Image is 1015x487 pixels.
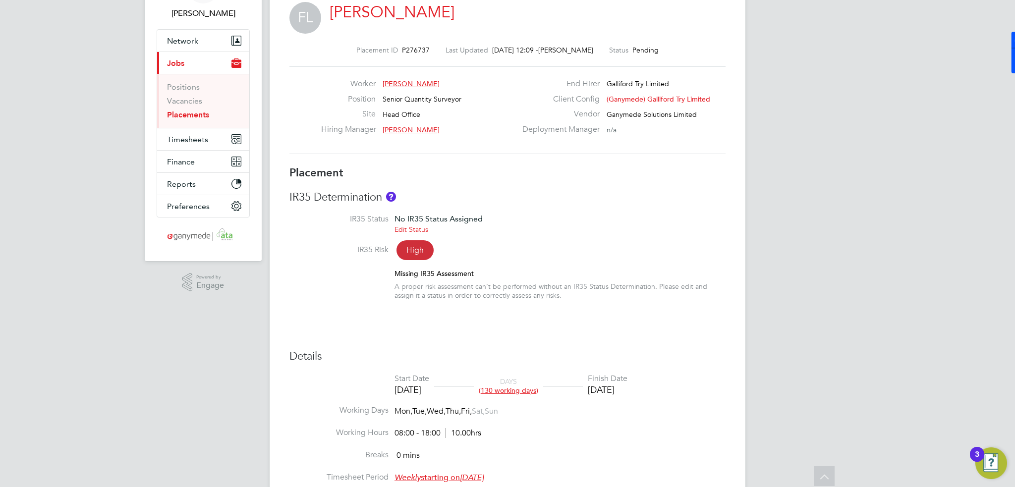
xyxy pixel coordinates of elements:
a: Edit Status [395,225,428,234]
label: Deployment Manager [516,124,600,135]
span: Pending [632,46,659,54]
div: [DATE] [588,384,627,395]
button: Network [157,30,249,52]
img: ganymedesolutions-logo-retina.png [165,227,242,243]
label: Working Days [289,405,389,416]
label: IR35 Risk [289,245,389,255]
label: Client Config [516,94,600,105]
div: DAYS [474,377,543,395]
span: Jobs [167,58,184,68]
span: 0 mins [396,450,420,460]
div: Start Date [395,374,429,384]
button: Jobs [157,52,249,74]
span: Timesheets [167,135,208,144]
span: No IR35 Status Assigned [395,214,483,223]
span: Fri, [461,406,472,416]
label: End Hirer [516,79,600,89]
span: FL [289,2,321,34]
label: Working Hours [289,428,389,438]
h3: Details [289,349,726,364]
span: Mon, [395,406,412,416]
button: Timesheets [157,128,249,150]
span: (130 working days) [479,386,538,395]
label: Status [609,46,628,54]
button: Preferences [157,195,249,217]
label: IR35 Status [289,214,389,224]
button: Finance [157,151,249,172]
label: Hiring Manager [321,124,376,135]
span: [PERSON_NAME] [383,79,440,88]
label: Vendor [516,109,600,119]
span: Senior Quantity Surveyor [383,95,461,104]
span: [PERSON_NAME] [538,46,593,54]
span: Head Office [383,110,420,119]
button: Reports [157,173,249,195]
span: Sat, [472,406,485,416]
label: Position [321,94,376,105]
span: P276737 [402,46,430,54]
label: Worker [321,79,376,89]
span: High [396,240,434,260]
label: Site [321,109,376,119]
span: Reports [167,179,196,189]
button: Open Resource Center, 3 new notifications [975,447,1007,479]
a: Powered byEngage [182,273,225,292]
em: [DATE] [460,473,484,483]
div: A proper risk assessment can’t be performed without an IR35 Status Determination. Please edit and... [395,282,726,300]
span: 10.00hrs [446,428,481,438]
span: Network [167,36,198,46]
span: [DATE] 12:09 - [492,46,538,54]
span: n/a [607,125,617,134]
span: (Ganymede) Galliford Try Limited [607,95,710,104]
span: Thu, [446,406,461,416]
div: 3 [975,454,979,467]
span: Wed, [427,406,446,416]
div: Jobs [157,74,249,128]
button: About IR35 [386,192,396,202]
span: Powered by [196,273,224,281]
div: Missing IR35 Assessment [395,269,726,278]
span: starting on [395,473,484,483]
a: Go to home page [157,227,250,243]
div: [DATE] [395,384,429,395]
a: [PERSON_NAME] [330,2,454,22]
div: 08:00 - 18:00 [395,428,481,438]
label: Last Updated [446,46,488,54]
label: Timesheet Period [289,472,389,483]
span: [PERSON_NAME] [383,125,440,134]
span: Engage [196,281,224,290]
b: Placement [289,166,343,179]
em: Weekly [395,473,421,483]
span: Katie Townend [157,7,250,19]
label: Placement ID [356,46,398,54]
span: Tue, [412,406,427,416]
a: Positions [167,82,200,92]
h3: IR35 Determination [289,190,726,205]
span: Finance [167,157,195,166]
span: Sun [485,406,498,416]
span: Preferences [167,202,210,211]
span: Ganymede Solutions Limited [607,110,697,119]
a: Placements [167,110,209,119]
div: Finish Date [588,374,627,384]
span: Galliford Try Limited [607,79,669,88]
label: Breaks [289,450,389,460]
a: Vacancies [167,96,202,106]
